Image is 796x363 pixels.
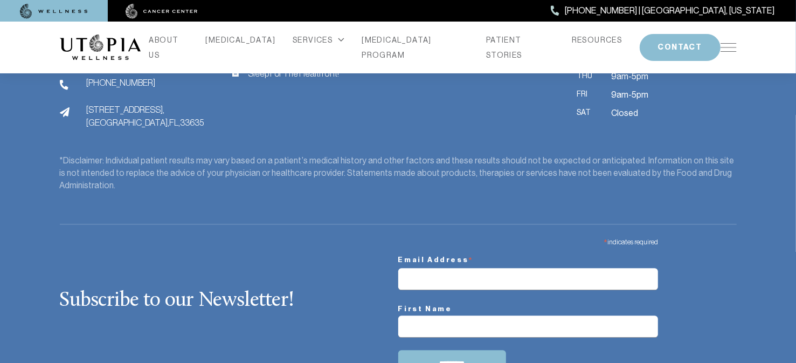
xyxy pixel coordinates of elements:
[565,4,774,18] span: [PHONE_NUMBER] | [GEOGRAPHIC_DATA], [US_STATE]
[577,88,599,102] span: Fri
[60,290,398,312] h2: Subscribe to our Newsletter!
[87,76,156,89] span: [PHONE_NUMBER]
[60,155,737,192] div: *Disclaimer: Individual patient results may vary based on a patient’s medical history and other f...
[20,4,88,19] img: wellness
[486,32,555,63] a: PATIENT STORIES
[60,76,219,90] a: phone[PHONE_NUMBER]
[362,32,469,63] a: [MEDICAL_DATA] PROGRAM
[60,107,70,117] img: address
[577,106,599,120] span: Sat
[60,79,68,90] img: phone
[612,88,649,102] span: 9am-5pm
[612,106,639,120] span: Closed
[206,32,276,47] a: [MEDICAL_DATA]
[126,4,198,19] img: cancer center
[293,32,344,47] div: SERVICES
[551,4,774,18] a: [PHONE_NUMBER] | [GEOGRAPHIC_DATA], [US_STATE]
[149,32,189,63] a: ABOUT US
[398,303,658,316] label: First Name
[572,32,622,47] a: RESOURCES
[87,103,204,129] span: [STREET_ADDRESS], [GEOGRAPHIC_DATA], FL, 33635
[398,233,658,249] div: indicates required
[577,70,599,84] span: Thu
[721,43,737,52] img: icon-hamburger
[60,103,219,129] a: address[STREET_ADDRESS],[GEOGRAPHIC_DATA],FL,33635
[398,249,658,268] label: Email Address
[60,35,141,60] img: logo
[612,70,649,84] span: 9am-5pm
[640,34,721,61] button: CONTACT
